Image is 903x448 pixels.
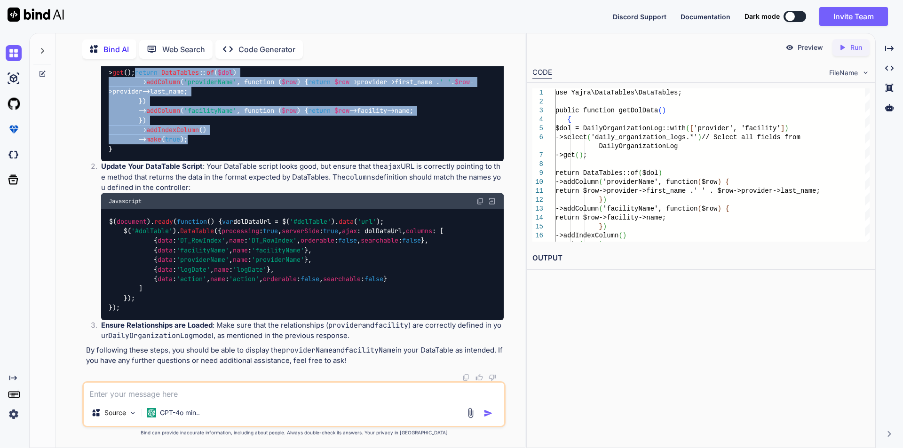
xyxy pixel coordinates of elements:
[579,151,583,159] span: )
[850,43,862,52] p: Run
[282,227,319,235] span: serverSide
[218,68,233,77] span: $dol
[301,275,319,283] span: false
[475,374,483,381] img: like
[8,8,64,22] img: Bind AI
[599,223,602,230] span: }
[6,45,22,61] img: chat
[440,78,451,86] span: ' '
[555,205,599,212] span: ->addColumn
[6,147,22,163] img: darkCloudIdeIcon
[618,232,622,239] span: (
[308,106,331,115] span: return
[109,217,444,313] code: $( ). ( ( ) { dolDataUrl = $( ). ( ); $( ). ({ : , : , : dolDataUrl, : [ { : , : , : , : }, { : ,...
[160,408,200,417] p: GPT-4o min..
[483,409,493,418] img: icon
[158,256,173,264] span: data
[6,121,22,137] img: premium
[238,44,295,55] p: Code Generator
[697,178,701,186] span: (
[658,169,662,177] span: )
[489,374,496,381] img: dislike
[785,43,794,52] img: preview
[177,217,207,226] span: function
[583,241,599,248] span: true
[176,265,210,274] span: 'logDate'
[798,43,823,52] p: Preview
[146,106,180,115] span: addColumn
[308,78,331,86] span: return
[158,265,173,274] span: data
[101,162,203,171] strong: Update Your DataTable Script
[222,217,233,226] span: var
[334,78,349,86] span: $row
[532,97,543,106] div: 2
[681,13,730,21] span: Documentation
[488,197,496,205] img: Open in Browser
[290,217,331,226] span: '#dolTable'
[342,227,357,235] span: ajax
[384,162,401,171] code: ajax
[613,12,666,22] button: Discord Support
[158,236,173,245] span: data
[555,187,694,195] span: return $row->provider->first_name .
[702,205,718,212] span: $row
[6,71,22,86] img: ai-studio
[233,246,248,254] span: name
[555,89,682,96] span: use Yajra\DataTables\DataTables;
[555,232,618,239] span: ->addIndexColumn
[702,134,800,141] span: // Select all fields from
[233,256,248,264] span: name
[532,88,543,97] div: 1
[602,241,606,248] span: ;
[532,160,543,169] div: 8
[176,256,229,264] span: 'providerName'
[862,69,870,77] img: chevron down
[462,374,470,381] img: copy
[702,178,718,186] span: $row
[532,231,543,240] div: 16
[532,106,543,115] div: 3
[829,68,858,78] span: FileName
[374,321,408,330] code: facility
[784,125,788,132] span: )
[282,346,333,355] code: providerName
[638,169,642,177] span: (
[323,227,338,235] span: true
[131,227,173,235] span: '#dolTable'
[361,236,398,245] span: searchable
[555,125,686,132] span: $dol = DailyOrganizationLog::with
[686,125,689,132] span: (
[222,227,259,235] span: processing
[252,246,304,254] span: 'facilityName'
[555,151,575,159] span: ->get
[602,178,697,186] span: 'providerName', function
[158,275,173,283] span: data
[689,125,693,132] span: [
[745,12,780,21] span: Dark mode
[109,39,474,154] code: \ \ ; { = :: ([ , ]) -> ( ) -> (); :: ( ) -> ( , function ( ) { ->provider->first_name . . ->prov...
[532,124,543,133] div: 5
[527,247,875,269] h2: OUTPUT
[117,217,147,226] span: document
[532,187,543,196] div: 11
[323,275,361,283] span: searchable
[532,151,543,160] div: 7
[184,106,237,115] span: 'facilityName'
[109,197,142,205] span: Javascript
[338,236,357,245] span: false
[135,68,158,77] span: return
[339,217,354,226] span: data
[229,236,244,245] span: name
[158,246,173,254] span: data
[86,345,504,366] p: By following these steps, you should be able to display the and in your DataTable as intended. If...
[579,241,583,248] span: (
[819,7,888,26] button: Invite Team
[282,106,297,115] span: $row
[599,178,602,186] span: (
[147,408,156,417] img: GPT-4o mini
[642,169,658,177] span: $dol
[154,217,173,226] span: ready
[6,406,22,422] img: settings
[532,222,543,231] div: 15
